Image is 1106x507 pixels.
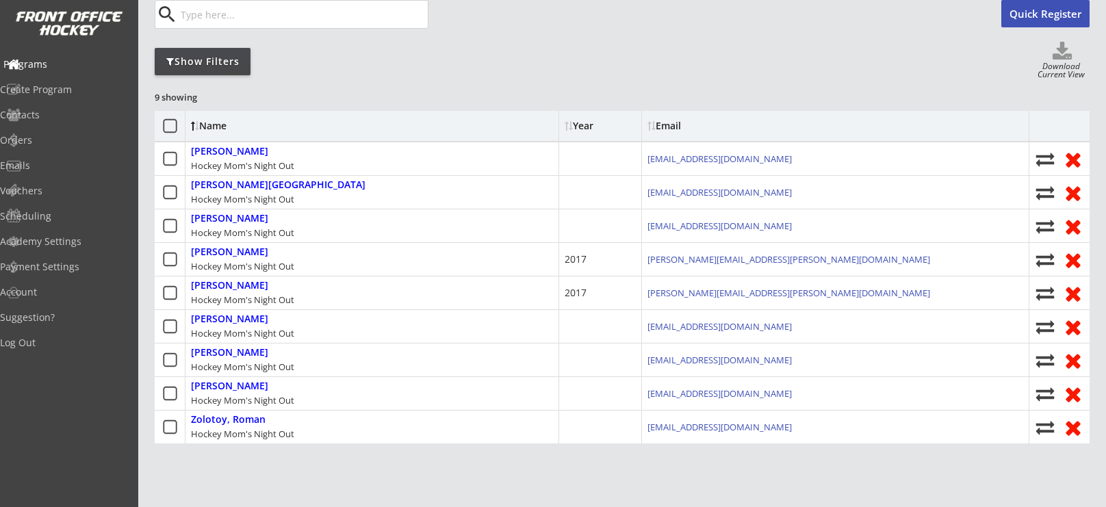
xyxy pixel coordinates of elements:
[155,3,178,25] button: search
[1062,249,1084,270] button: Remove from roster (no refund)
[647,354,792,366] a: [EMAIL_ADDRESS][DOMAIN_NAME]
[647,121,771,131] div: Email
[1062,350,1084,371] button: Remove from roster (no refund)
[191,260,294,272] div: Hockey Mom's Night Out
[3,60,127,69] div: Programs
[191,159,294,172] div: Hockey Mom's Night Out
[1062,283,1084,304] button: Remove from roster (no refund)
[647,287,930,299] a: [PERSON_NAME][EMAIL_ADDRESS][PERSON_NAME][DOMAIN_NAME]
[1062,148,1084,170] button: Remove from roster (no refund)
[191,313,268,325] div: [PERSON_NAME]
[647,387,792,400] a: [EMAIL_ADDRESS][DOMAIN_NAME]
[1062,383,1084,404] button: Remove from roster (no refund)
[1033,62,1090,81] div: Download Current View
[1035,284,1055,302] button: Move player
[1035,42,1090,62] button: Click to download full roster. Your browser settings may try to block it, check your security set...
[1062,417,1084,438] button: Remove from roster (no refund)
[191,213,268,224] div: [PERSON_NAME]
[155,91,253,103] div: 9 showing
[565,286,587,300] div: 2017
[647,421,792,433] a: [EMAIL_ADDRESS][DOMAIN_NAME]
[1035,418,1055,437] button: Move player
[647,253,930,265] a: [PERSON_NAME][EMAIL_ADDRESS][PERSON_NAME][DOMAIN_NAME]
[191,428,294,440] div: Hockey Mom's Night Out
[191,361,294,373] div: Hockey Mom's Night Out
[191,121,303,131] div: Name
[1035,250,1055,269] button: Move player
[191,294,294,306] div: Hockey Mom's Night Out
[647,220,792,232] a: [EMAIL_ADDRESS][DOMAIN_NAME]
[1062,216,1084,237] button: Remove from roster (no refund)
[647,186,792,198] a: [EMAIL_ADDRESS][DOMAIN_NAME]
[565,252,587,266] div: 2017
[191,414,266,426] div: Zolotoy, Roman
[155,55,250,68] div: Show Filters
[191,394,294,406] div: Hockey Mom's Night Out
[647,153,792,165] a: [EMAIL_ADDRESS][DOMAIN_NAME]
[191,226,294,239] div: Hockey Mom's Night Out
[1062,182,1084,203] button: Remove from roster (no refund)
[191,179,365,191] div: [PERSON_NAME][GEOGRAPHIC_DATA]
[15,11,123,36] img: FOH%20White%20Logo%20Transparent.png
[1035,150,1055,168] button: Move player
[1035,217,1055,235] button: Move player
[1035,385,1055,403] button: Move player
[191,327,294,339] div: Hockey Mom's Night Out
[647,320,792,333] a: [EMAIL_ADDRESS][DOMAIN_NAME]
[191,246,268,258] div: [PERSON_NAME]
[191,347,268,359] div: [PERSON_NAME]
[1035,317,1055,336] button: Move player
[191,193,294,205] div: Hockey Mom's Night Out
[1035,351,1055,369] button: Move player
[191,380,268,392] div: [PERSON_NAME]
[1035,183,1055,202] button: Move player
[191,280,268,291] div: [PERSON_NAME]
[565,121,636,131] div: Year
[191,146,268,157] div: [PERSON_NAME]
[1062,316,1084,337] button: Remove from roster (no refund)
[178,1,428,28] input: Type here...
